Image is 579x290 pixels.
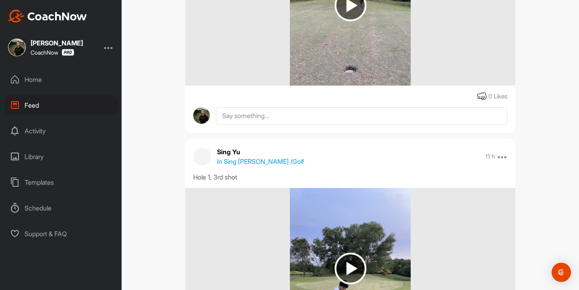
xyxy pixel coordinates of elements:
[31,49,74,56] div: CoachNow
[4,147,118,167] div: Library
[488,92,507,101] div: 0 Likes
[8,39,26,56] img: square_3641e69a23774a22bb1969e55584baa6.jpg
[217,147,304,157] p: Sing Yu
[4,198,118,218] div: Schedule
[4,69,118,90] div: Home
[8,10,87,22] img: CoachNow
[552,263,571,282] div: Open Intercom Messenger
[217,157,304,166] p: In Sing [PERSON_NAME] / Golf
[4,121,118,141] div: Activity
[485,153,495,161] p: 11 h
[4,95,118,115] div: Feed
[62,49,74,56] img: CoachNow Pro
[31,40,83,46] div: [PERSON_NAME]
[193,107,210,124] img: avatar
[4,224,118,244] div: Support & FAQ
[4,172,118,192] div: Templates
[193,172,507,182] div: Hole 1, 3rd shot
[335,253,366,284] img: play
